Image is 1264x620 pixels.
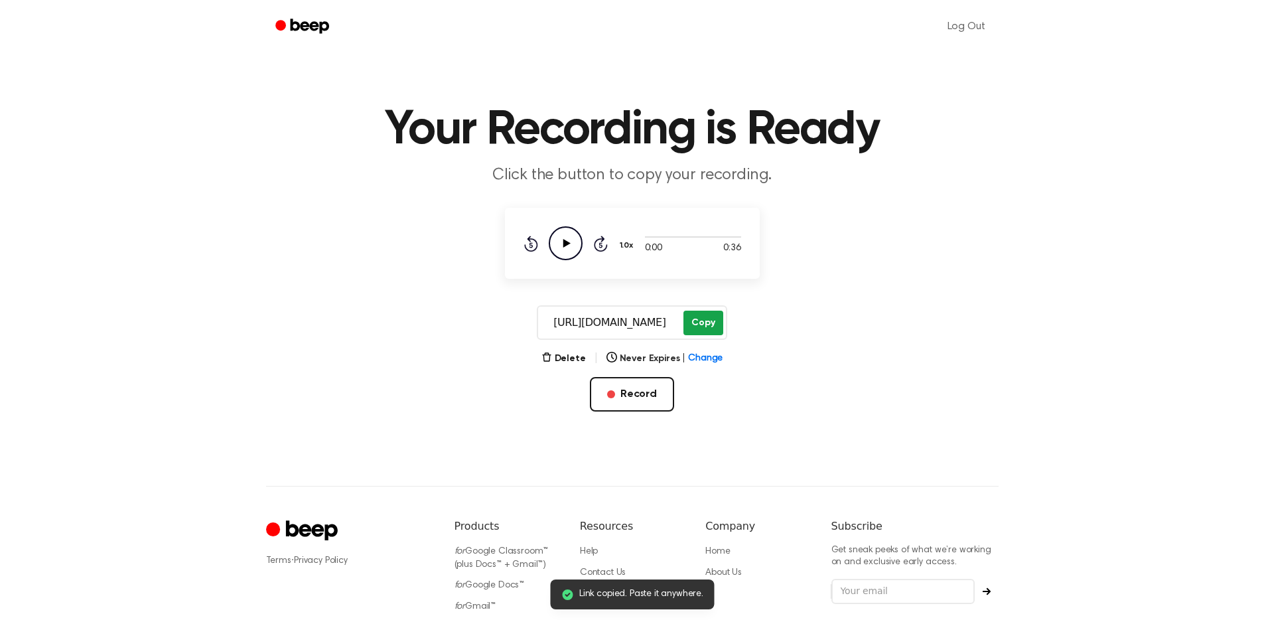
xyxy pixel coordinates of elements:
[294,556,348,566] a: Privacy Policy
[266,14,341,40] a: Beep
[266,518,341,544] a: Cruip
[580,518,684,534] h6: Resources
[934,11,999,42] a: Log Out
[831,579,975,604] input: Your email
[705,568,742,578] a: About Us
[455,581,525,590] a: forGoogle Docs™
[455,602,496,611] a: forGmail™
[579,587,703,601] span: Link copied. Paste it anywhere.
[618,234,638,257] button: 1.0x
[455,581,466,590] i: for
[455,547,549,570] a: forGoogle Classroom™ (plus Docs™ + Gmail™)
[682,352,685,366] span: |
[705,518,809,534] h6: Company
[688,352,723,366] span: Change
[378,165,887,187] p: Click the button to copy your recording.
[266,556,291,566] a: Terms
[594,350,598,366] span: |
[645,242,662,256] span: 0:00
[975,587,999,595] button: Subscribe
[590,377,674,412] button: Record
[580,547,598,556] a: Help
[293,106,972,154] h1: Your Recording is Ready
[683,311,723,335] button: Copy
[455,518,559,534] h6: Products
[723,242,740,256] span: 0:36
[606,352,723,366] button: Never Expires|Change
[455,602,466,611] i: for
[831,518,999,534] h6: Subscribe
[541,352,586,366] button: Delete
[580,568,626,578] a: Contact Us
[455,547,466,556] i: for
[831,545,999,568] p: Get sneak peeks of what we’re working on and exclusive early access.
[705,547,730,556] a: Home
[266,554,433,568] div: ·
